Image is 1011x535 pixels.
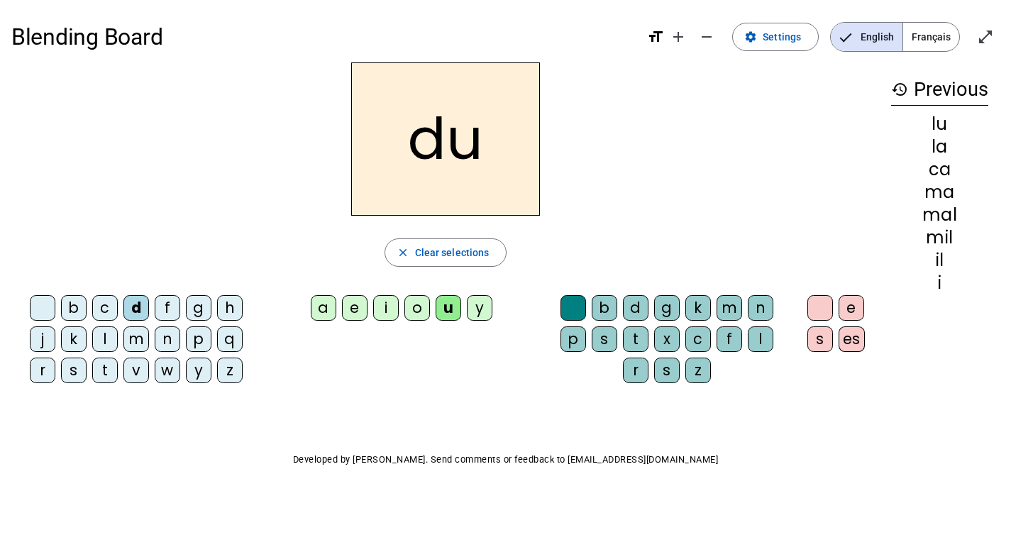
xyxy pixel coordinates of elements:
[30,326,55,352] div: j
[373,295,399,321] div: i
[977,28,994,45] mat-icon: open_in_full
[560,326,586,352] div: p
[654,326,680,352] div: x
[807,326,833,352] div: s
[971,23,1000,51] button: Enter full screen
[891,252,988,269] div: il
[155,358,180,383] div: w
[155,326,180,352] div: n
[92,358,118,383] div: t
[186,326,211,352] div: p
[92,295,118,321] div: c
[30,358,55,383] div: r
[397,246,409,259] mat-icon: close
[763,28,801,45] span: Settings
[217,358,243,383] div: z
[123,295,149,321] div: d
[744,31,757,43] mat-icon: settings
[732,23,819,51] button: Settings
[351,62,540,216] h2: du
[685,295,711,321] div: k
[92,326,118,352] div: l
[647,28,664,45] mat-icon: format_size
[891,275,988,292] div: i
[748,326,773,352] div: l
[415,244,490,261] span: Clear selections
[891,74,988,106] h3: Previous
[123,358,149,383] div: v
[891,229,988,246] div: mil
[311,295,336,321] div: a
[11,14,636,60] h1: Blending Board
[891,138,988,155] div: la
[61,358,87,383] div: s
[903,23,959,51] span: Français
[698,28,715,45] mat-icon: remove
[467,295,492,321] div: y
[217,295,243,321] div: h
[685,358,711,383] div: z
[61,326,87,352] div: k
[623,358,648,383] div: r
[123,326,149,352] div: m
[592,326,617,352] div: s
[891,116,988,133] div: lu
[670,28,687,45] mat-icon: add
[891,184,988,201] div: ma
[748,295,773,321] div: n
[217,326,243,352] div: q
[342,295,368,321] div: e
[692,23,721,51] button: Decrease font size
[717,295,742,321] div: m
[839,295,864,321] div: e
[186,358,211,383] div: y
[685,326,711,352] div: c
[654,358,680,383] div: s
[891,206,988,224] div: mal
[623,295,648,321] div: d
[891,161,988,178] div: ca
[654,295,680,321] div: g
[61,295,87,321] div: b
[11,451,1000,468] p: Developed by [PERSON_NAME]. Send comments or feedback to [EMAIL_ADDRESS][DOMAIN_NAME]
[717,326,742,352] div: f
[831,23,902,51] span: English
[155,295,180,321] div: f
[385,238,507,267] button: Clear selections
[891,81,908,98] mat-icon: history
[839,326,865,352] div: es
[404,295,430,321] div: o
[830,22,960,52] mat-button-toggle-group: Language selection
[592,295,617,321] div: b
[186,295,211,321] div: g
[436,295,461,321] div: u
[623,326,648,352] div: t
[664,23,692,51] button: Increase font size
